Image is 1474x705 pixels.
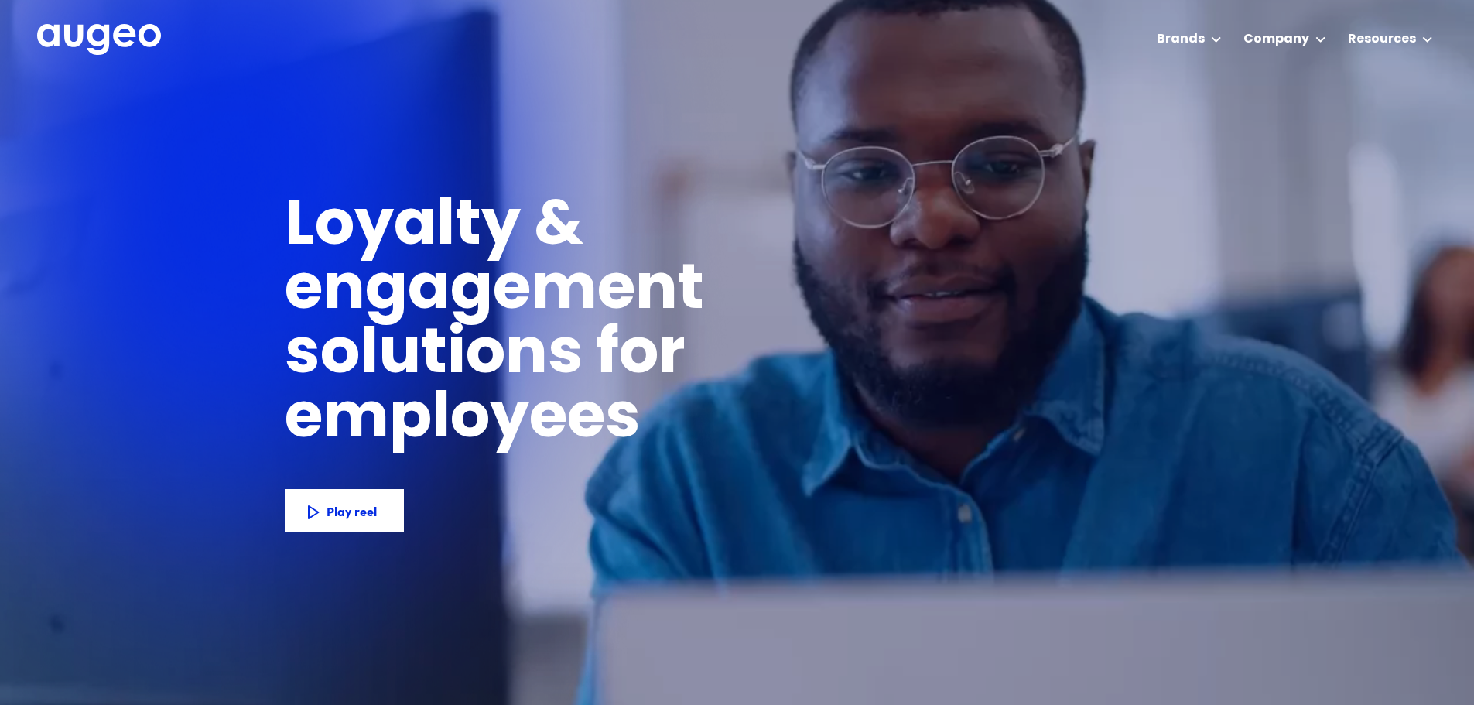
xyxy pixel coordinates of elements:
[37,24,161,56] a: home
[37,24,161,56] img: Augeo's full logo in white.
[285,196,953,388] h1: Loyalty & engagement solutions for
[285,388,668,453] h1: employees
[285,489,404,532] a: Play reel
[1243,30,1309,49] div: Company
[1348,30,1416,49] div: Resources
[1157,30,1205,49] div: Brands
